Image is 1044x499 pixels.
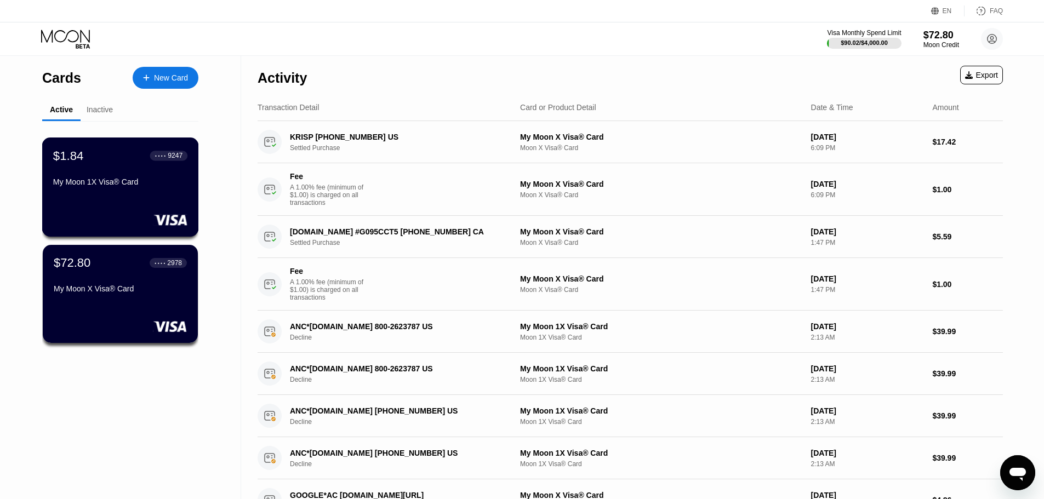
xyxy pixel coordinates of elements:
div: [DATE] [811,364,924,373]
div: 6:09 PM [811,144,924,152]
div: Moon 1X Visa® Card [520,460,802,468]
div: Date & Time [811,103,853,112]
div: Inactive [87,105,113,114]
div: My Moon 1X Visa® Card [520,322,802,331]
div: My Moon 1X Visa® Card [520,406,802,415]
div: [DATE] [811,227,924,236]
div: $72.80 [923,30,959,41]
div: A 1.00% fee (minimum of $1.00) is charged on all transactions [290,278,372,301]
div: 2:13 AM [811,376,924,383]
div: [DATE] [811,322,924,331]
div: Moon 1X Visa® Card [520,376,802,383]
div: 9247 [168,152,182,159]
div: FAQ [990,7,1003,15]
div: EN [943,7,952,15]
div: Export [960,66,1003,84]
div: [DATE] [811,406,924,415]
div: A 1.00% fee (minimum of $1.00) is charged on all transactions [290,183,372,207]
div: Decline [290,334,518,341]
div: EN [931,5,965,16]
div: Settled Purchase [290,144,518,152]
div: ANC*[DOMAIN_NAME] [PHONE_NUMBER] US [290,449,503,457]
div: $1.00 [932,185,1003,194]
div: [DATE] [811,180,924,188]
div: Active [50,105,73,114]
div: Fee [290,172,367,181]
div: [DOMAIN_NAME] #G095CCT5 [PHONE_NUMBER] CASettled PurchaseMy Moon X Visa® CardMoon X Visa® Card[DA... [258,216,1003,258]
div: $72.80 [54,256,90,270]
div: $1.84● ● ● ●9247My Moon 1X Visa® Card [43,138,198,236]
div: 1:47 PM [811,239,924,246]
div: KRISP [PHONE_NUMBER] USSettled PurchaseMy Moon X Visa® CardMoon X Visa® Card[DATE]6:09 PM$17.42 [258,121,1003,163]
div: Moon X Visa® Card [520,191,802,199]
div: Activity [258,70,307,86]
div: Moon X Visa® Card [520,286,802,294]
div: ● ● ● ● [155,261,166,265]
div: $39.99 [932,369,1003,378]
div: FAQ [965,5,1003,16]
div: $39.99 [932,411,1003,420]
div: New Card [154,73,188,83]
div: My Moon X Visa® Card [54,284,187,293]
div: ANC*[DOMAIN_NAME] 800-2623787 US [290,364,503,373]
div: 1:47 PM [811,286,924,294]
div: $17.42 [932,137,1003,146]
div: $1.84 [53,148,84,163]
div: 2:13 AM [811,418,924,426]
div: My Moon 1X Visa® Card [520,364,802,373]
div: My Moon X Visa® Card [520,133,802,141]
div: My Moon 1X Visa® Card [53,177,187,186]
div: [DATE] [811,274,924,283]
div: FeeA 1.00% fee (minimum of $1.00) is charged on all transactionsMy Moon X Visa® CardMoon X Visa® ... [258,163,1003,216]
div: $72.80Moon Credit [923,30,959,49]
div: My Moon X Visa® Card [520,274,802,283]
div: Transaction Detail [258,103,319,112]
div: ● ● ● ● [155,154,166,157]
div: ANC*[DOMAIN_NAME] [PHONE_NUMBER] US [290,406,503,415]
div: Export [965,71,998,79]
div: $1.00 [932,280,1003,289]
div: 2:13 AM [811,460,924,468]
div: Fee [290,267,367,276]
div: 6:09 PM [811,191,924,199]
div: My Moon 1X Visa® Card [520,449,802,457]
div: Visa Monthly Spend Limit$90.02/$4,000.00 [827,29,901,49]
div: $72.80● ● ● ●2978My Moon X Visa® Card [43,245,198,343]
div: ANC*[DOMAIN_NAME] [PHONE_NUMBER] USDeclineMy Moon 1X Visa® CardMoon 1X Visa® Card[DATE]2:13 AM$39.99 [258,437,1003,479]
div: Cards [42,70,81,86]
div: Moon 1X Visa® Card [520,334,802,341]
div: Decline [290,376,518,383]
div: $39.99 [932,327,1003,336]
div: $39.99 [932,454,1003,462]
iframe: Button to launch messaging window [1000,455,1035,490]
div: Visa Monthly Spend Limit [827,29,901,37]
div: ANC*[DOMAIN_NAME] 800-2623787 USDeclineMy Moon 1X Visa® CardMoon 1X Visa® Card[DATE]2:13 AM$39.99 [258,353,1003,395]
div: Moon Credit [923,41,959,49]
div: [DATE] [811,449,924,457]
div: [DATE] [811,133,924,141]
div: My Moon X Visa® Card [520,227,802,236]
div: Moon X Visa® Card [520,144,802,152]
div: Decline [290,460,518,468]
div: My Moon X Visa® Card [520,180,802,188]
div: $90.02 / $4,000.00 [841,39,888,46]
div: FeeA 1.00% fee (minimum of $1.00) is charged on all transactionsMy Moon X Visa® CardMoon X Visa® ... [258,258,1003,311]
div: [DOMAIN_NAME] #G095CCT5 [PHONE_NUMBER] CA [290,227,503,236]
div: Decline [290,418,518,426]
div: New Card [133,67,198,89]
div: Card or Product Detail [520,103,596,112]
div: $5.59 [932,232,1003,241]
div: Amount [932,103,959,112]
div: Moon X Visa® Card [520,239,802,246]
div: KRISP [PHONE_NUMBER] US [290,133,503,141]
div: 2:13 AM [811,334,924,341]
div: ANC*[DOMAIN_NAME] [PHONE_NUMBER] USDeclineMy Moon 1X Visa® CardMoon 1X Visa® Card[DATE]2:13 AM$39.99 [258,395,1003,437]
div: Settled Purchase [290,239,518,246]
div: Moon 1X Visa® Card [520,418,802,426]
div: 2978 [167,259,182,267]
div: ANC*[DOMAIN_NAME] 800-2623787 USDeclineMy Moon 1X Visa® CardMoon 1X Visa® Card[DATE]2:13 AM$39.99 [258,311,1003,353]
div: ANC*[DOMAIN_NAME] 800-2623787 US [290,322,503,331]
